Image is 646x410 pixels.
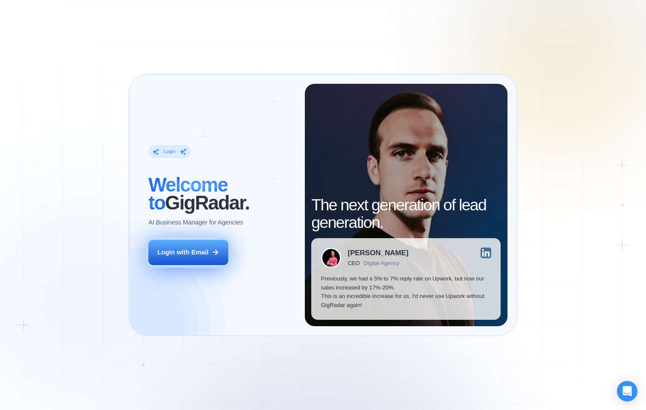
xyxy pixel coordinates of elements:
div: Digital Agency [364,260,399,266]
p: Previously, we had a 5% to 7% reply rate on Upwork, but now our sales increased by 17%-20%. This ... [321,274,491,310]
div: Login [164,148,176,155]
div: [PERSON_NAME] [348,249,408,257]
span: Welcome to [148,174,227,214]
div: Login with Email [157,248,209,257]
h2: The next generation of lead generation. [311,196,501,232]
button: Login with Email [148,240,228,265]
p: AI Business Manager for Agencies [148,218,243,227]
div: CEO [348,260,360,266]
div: Open Intercom Messenger [617,381,637,401]
h2: ‍ GigRadar. [148,176,295,212]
